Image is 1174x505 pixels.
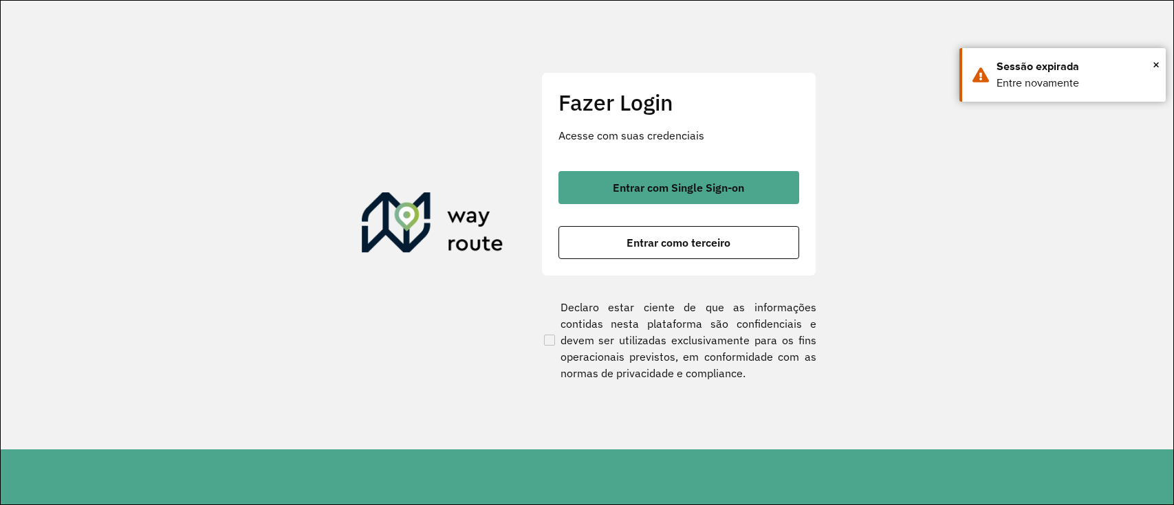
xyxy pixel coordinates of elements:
[1153,54,1160,75] button: Close
[558,127,799,144] p: Acesse com suas credenciais
[558,171,799,204] button: button
[997,58,1155,75] div: Sessão expirada
[613,182,744,193] span: Entrar com Single Sign-on
[558,226,799,259] button: button
[1153,54,1160,75] span: ×
[558,89,799,115] h2: Fazer Login
[627,237,730,248] span: Entrar como terceiro
[541,299,816,381] label: Declaro estar ciente de que as informações contidas nesta plataforma são confidenciais e devem se...
[362,192,503,258] img: Roteirizador AmbevTech
[997,75,1155,91] div: Entre novamente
